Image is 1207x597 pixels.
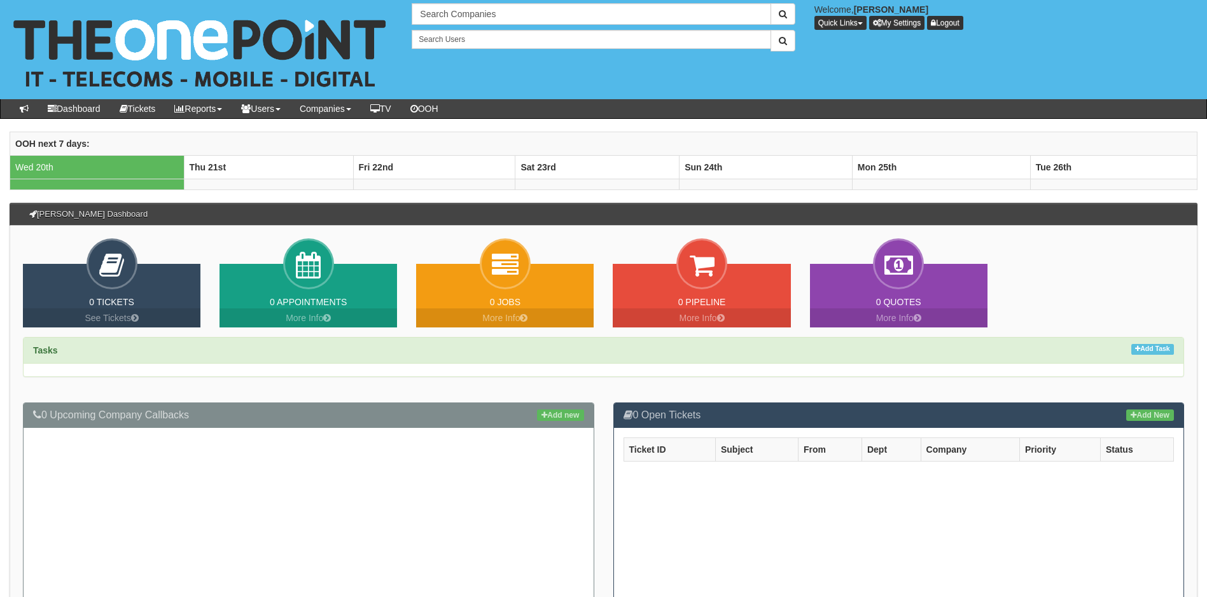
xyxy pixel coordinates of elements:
b: [PERSON_NAME] [854,4,928,15]
a: See Tickets [23,308,200,327]
a: 0 Tickets [89,297,134,307]
th: Status [1100,437,1173,461]
th: Subject [715,437,798,461]
th: Fri 22nd [353,155,515,179]
th: Priority [1019,437,1100,461]
a: 0 Quotes [876,297,921,307]
a: 0 Pipeline [678,297,726,307]
a: My Settings [869,16,925,30]
a: Add new [537,409,583,421]
a: OOH [401,99,448,118]
strong: Tasks [33,345,58,355]
a: Users [232,99,290,118]
input: Search Companies [412,3,771,25]
a: More Info [220,308,397,327]
button: Quick Links [814,16,867,30]
a: TV [361,99,401,118]
div: Welcome, [805,3,1207,30]
h3: 0 Open Tickets [624,409,1175,421]
th: From [798,437,862,461]
th: Ticket ID [624,437,715,461]
th: Sun 24th [680,155,853,179]
th: Thu 21st [184,155,353,179]
a: More Info [416,308,594,327]
a: Dashboard [38,99,110,118]
a: 0 Appointments [270,297,347,307]
h3: [PERSON_NAME] Dashboard [23,203,154,225]
a: Reports [165,99,232,118]
a: Logout [927,16,963,30]
a: Companies [290,99,361,118]
th: Sat 23rd [515,155,680,179]
a: Add New [1126,409,1174,421]
td: Wed 20th [10,155,185,179]
th: Dept [862,437,921,461]
a: More Info [613,308,790,327]
a: More Info [810,308,987,327]
a: 0 Jobs [490,297,520,307]
a: Tickets [110,99,165,118]
input: Search Users [412,30,771,49]
a: Add Task [1131,344,1174,355]
th: Company [921,437,1019,461]
th: OOH next 7 days: [10,132,1197,155]
h3: 0 Upcoming Company Callbacks [33,409,584,421]
th: Tue 26th [1030,155,1197,179]
th: Mon 25th [852,155,1030,179]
